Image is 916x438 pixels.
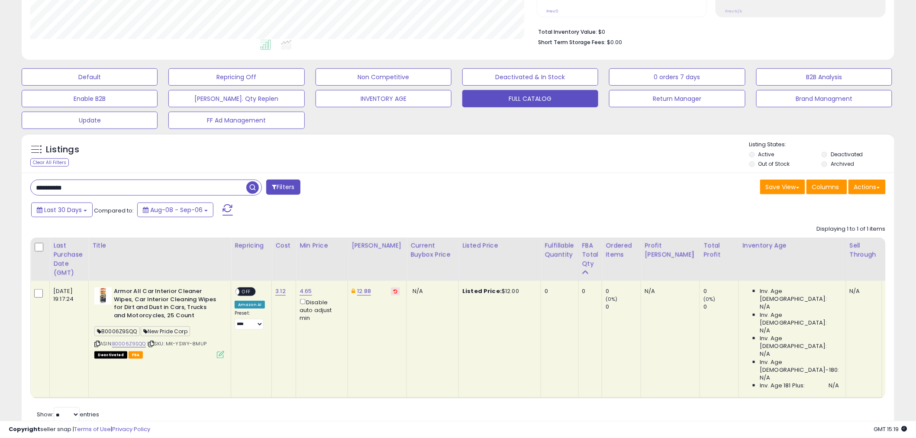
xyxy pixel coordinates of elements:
[316,68,452,86] button: Non Competitive
[150,206,203,214] span: Aug-08 - Sep-06
[817,225,886,233] div: Displaying 1 to 1 of 1 items
[545,287,571,295] div: 0
[275,241,292,250] div: Cost
[352,241,403,250] div: [PERSON_NAME]
[147,340,206,347] span: | SKU: MK-YSWY-8MUP
[645,241,696,259] div: Profit [PERSON_NAME]
[94,326,140,336] span: B0006Z9SQQ
[609,68,745,86] button: 0 orders 7 days
[760,311,839,327] span: Inv. Age [DEMOGRAPHIC_DATA]:
[300,241,344,250] div: Min Price
[300,297,341,322] div: Disable auto adjust min
[758,160,790,167] label: Out of Stock
[703,287,739,295] div: 0
[94,287,224,357] div: ASIN:
[22,112,158,129] button: Update
[462,68,598,86] button: Deactivated & In Stock
[22,90,158,107] button: Enable B2B
[30,158,69,167] div: Clear All Filters
[239,288,253,296] span: OFF
[462,90,598,107] button: FULL CATALOG
[703,241,735,259] div: Total Profit
[850,241,878,259] div: Sell Through
[606,287,641,295] div: 0
[94,351,127,359] span: All listings that are unavailable for purchase on Amazon for any reason other than out-of-stock
[806,180,847,194] button: Columns
[742,241,842,250] div: Inventory Age
[316,90,452,107] button: INVENTORY AGE
[760,374,770,382] span: N/A
[129,351,143,359] span: FBA
[37,410,99,419] span: Show: entries
[546,9,558,14] small: Prev: 0
[235,310,265,330] div: Preset:
[538,28,597,35] b: Total Inventory Value:
[413,287,423,295] span: N/A
[112,340,146,348] a: B0006Z9SQQ
[168,112,304,129] button: FF Ad Management
[606,241,637,259] div: Ordered Items
[760,382,805,390] span: Inv. Age 181 Plus:
[53,241,85,277] div: Last Purchase Date (GMT)
[886,296,898,303] small: (0%)
[94,287,112,305] img: 4108WqK3FvL._SL40_.jpg
[275,287,286,296] a: 3.12
[645,287,693,295] div: N/A
[114,287,219,322] b: Armor All Car Interior Cleaner Wipes, Car Interior Cleaning Wipes for Dirt and Dust in Cars, Truc...
[760,287,839,303] span: Inv. Age [DEMOGRAPHIC_DATA]:
[760,303,770,311] span: N/A
[725,9,742,14] small: Prev: N/A
[46,144,79,156] h5: Listings
[756,90,892,107] button: Brand Managment
[850,287,875,295] div: N/A
[9,425,150,434] div: seller snap | |
[760,327,770,335] span: N/A
[760,335,839,350] span: Inv. Age [DEMOGRAPHIC_DATA]:
[760,350,770,358] span: N/A
[9,425,40,433] strong: Copyright
[582,241,599,268] div: FBA Total Qty
[31,203,93,217] button: Last 30 Days
[609,90,745,107] button: Return Manager
[141,326,190,336] span: New Pride Corp
[410,241,455,259] div: Current Buybox Price
[357,287,371,296] a: 12.88
[538,39,606,46] b: Short Term Storage Fees:
[92,241,227,250] div: Title
[756,68,892,86] button: B2B Analysis
[94,206,134,215] span: Compared to:
[545,241,574,259] div: Fulfillable Quantity
[829,382,839,390] span: N/A
[582,287,596,295] div: 0
[235,301,265,309] div: Amazon AI
[74,425,111,433] a: Terms of Use
[874,425,907,433] span: 2025-10-7 15:19 GMT
[703,303,739,311] div: 0
[831,151,863,158] label: Deactivated
[760,180,805,194] button: Save View
[168,90,304,107] button: [PERSON_NAME]. Qty Replen
[703,296,716,303] small: (0%)
[112,425,150,433] a: Privacy Policy
[758,151,774,158] label: Active
[606,296,618,303] small: (0%)
[53,287,82,303] div: [DATE] 19:17:24
[749,141,894,149] p: Listing States:
[137,203,213,217] button: Aug-08 - Sep-06
[848,180,886,194] button: Actions
[462,241,537,250] div: Listed Price
[300,287,312,296] a: 4.65
[22,68,158,86] button: Default
[606,303,641,311] div: 0
[462,287,502,295] b: Listed Price:
[831,160,854,167] label: Archived
[760,358,839,374] span: Inv. Age [DEMOGRAPHIC_DATA]-180:
[538,26,879,36] li: $0
[607,38,622,46] span: $0.00
[235,241,268,250] div: Repricing
[462,287,534,295] div: $12.00
[168,68,304,86] button: Repricing Off
[44,206,82,214] span: Last 30 Days
[266,180,300,195] button: Filters
[812,183,839,191] span: Columns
